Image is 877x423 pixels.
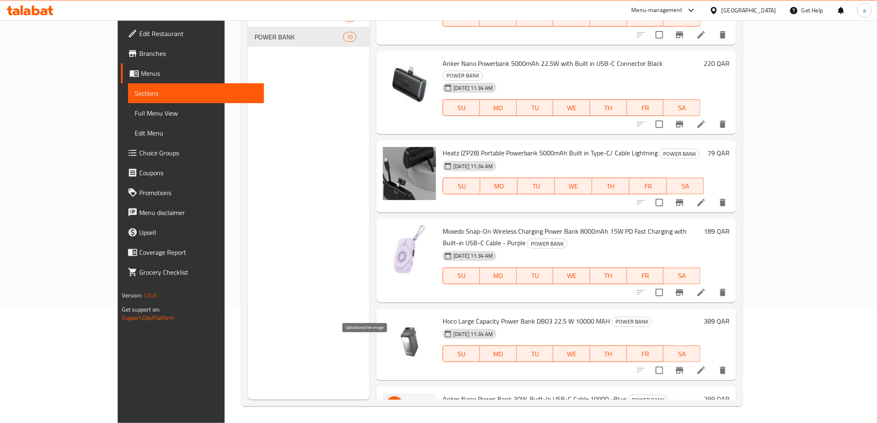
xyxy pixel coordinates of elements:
[713,25,733,45] button: delete
[670,25,690,45] button: Branch-specific-item
[446,102,477,114] span: SU
[667,12,697,24] span: SA
[254,32,343,42] span: POWER BANK
[557,270,587,282] span: WE
[483,102,514,114] span: MO
[667,102,697,114] span: SA
[696,119,706,129] a: Edit menu item
[128,83,264,103] a: Sections
[528,239,567,249] span: POWER BANK
[696,198,706,208] a: Edit menu item
[128,123,264,143] a: Edit Menu
[122,304,160,315] span: Get support on:
[518,178,555,194] button: TU
[670,114,690,134] button: Branch-specific-item
[707,147,729,159] h6: 79 QAR
[248,4,370,50] nav: Menu sections
[517,346,554,362] button: TU
[122,312,174,323] a: Support.OpsPlatform
[670,193,690,213] button: Branch-specific-item
[630,102,661,114] span: FR
[121,44,264,63] a: Branches
[139,48,257,58] span: Branches
[630,348,661,360] span: FR
[135,128,257,138] span: Edit Menu
[612,317,652,326] span: POWER BANK
[135,108,257,118] span: Full Menu View
[670,360,690,380] button: Branch-specific-item
[704,58,729,69] h6: 220 QAR
[443,99,480,116] button: SU
[627,268,664,284] button: FR
[557,348,587,360] span: WE
[121,163,264,183] a: Coupons
[443,57,663,70] span: Anker Nano Powerbank 5000mAh 22.5W with Built in USB-C Connector Black
[386,396,403,413] button: upload picture
[383,147,436,200] img: Heatz (ZP28) Portable Powerbank 5000mAh Built in Type-C/ Cable Lightning
[517,268,554,284] button: TU
[557,12,587,24] span: WE
[667,178,704,194] button: SA
[443,225,687,249] span: Moxedo Snap-On Wireless Charging Power Bank 8000mAh 15W PD Fast Charging with Built-in USB-C Cabl...
[659,149,700,159] div: POWER BANK
[443,268,480,284] button: SU
[630,270,661,282] span: FR
[651,362,668,379] span: Select to update
[664,268,700,284] button: SA
[594,12,624,24] span: TH
[651,194,668,211] span: Select to update
[383,58,436,111] img: Anker Nano Powerbank 5000mAh 22.5W with Built in USB-C Connector Black
[630,12,661,24] span: FR
[696,30,706,40] a: Edit menu item
[383,315,436,368] img: Hoco Large Capacity Power Bank DB03 22.5 W 10000 MAH
[633,180,664,192] span: FR
[592,178,630,194] button: TH
[450,84,496,92] span: [DATE] 11:34 AM
[520,270,550,282] span: TU
[484,180,514,192] span: MO
[590,99,627,116] button: TH
[704,225,729,237] h6: 189 QAR
[722,6,776,15] div: [GEOGRAPHIC_DATA]
[139,227,257,237] span: Upsell
[627,99,664,116] button: FR
[594,348,624,360] span: TH
[443,346,480,362] button: SU
[383,225,436,278] img: Moxedo Snap-On Wireless Charging Power Bank 8000mAh 15W PD Fast Charging with Built-in USB-C Cabl...
[139,267,257,277] span: Grocery Checklist
[139,247,257,257] span: Coverage Report
[139,188,257,198] span: Promotions
[446,270,477,282] span: SU
[443,178,480,194] button: SU
[553,346,590,362] button: WE
[139,29,257,39] span: Edit Restaurant
[121,24,264,44] a: Edit Restaurant
[630,178,667,194] button: FR
[344,33,356,41] span: 10
[443,71,483,81] div: POWER BANK
[713,114,733,134] button: delete
[143,290,156,301] span: 1.0.0
[670,180,701,192] span: SA
[248,27,370,47] div: POWER BANK10
[713,193,733,213] button: delete
[121,63,264,83] a: Menus
[667,348,697,360] span: SA
[480,178,518,194] button: MO
[141,68,257,78] span: Menus
[704,315,729,327] h6: 389 QAR
[443,393,626,405] span: Anker Nano Power Bank 30W, Built-In USB-C Cable 10000 -Blue
[121,143,264,163] a: Choice Groups
[450,330,496,338] span: [DATE] 11:34 AM
[450,162,496,170] span: [DATE] 11:34 AM
[651,116,668,133] span: Select to update
[594,102,624,114] span: TH
[713,360,733,380] button: delete
[555,178,592,194] button: WE
[139,168,257,178] span: Coupons
[443,315,610,327] span: Hoco Large Capacity Power Bank DB03 22.5 W 10000 MAH
[696,288,706,297] a: Edit menu item
[863,6,866,15] span: a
